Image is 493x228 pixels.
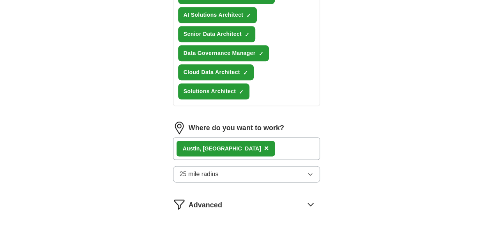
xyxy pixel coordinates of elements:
[180,170,219,179] span: 25 mile radius
[189,123,284,133] label: Where do you want to work?
[178,26,255,42] button: Senior Data Architect✓
[245,32,249,38] span: ✓
[258,51,263,57] span: ✓
[264,144,269,152] span: ×
[246,12,251,19] span: ✓
[189,200,222,210] span: Advanced
[178,83,249,99] button: Solutions Architect✓
[173,198,186,210] img: filter
[184,11,243,19] span: AI Solutions Architect
[183,145,261,153] div: tin, [GEOGRAPHIC_DATA]
[173,122,186,134] img: location.png
[178,7,257,23] button: AI Solutions Architect✓
[264,143,269,154] button: ×
[243,70,248,76] span: ✓
[239,89,244,95] span: ✓
[178,64,254,80] button: Cloud Data Architect✓
[184,87,236,95] span: Solutions Architect
[184,49,256,57] span: Data Governance Manager
[184,30,242,38] span: Senior Data Architect
[173,166,320,182] button: 25 mile radius
[183,145,193,152] strong: Aus
[178,45,269,61] button: Data Governance Manager✓
[184,68,240,76] span: Cloud Data Architect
